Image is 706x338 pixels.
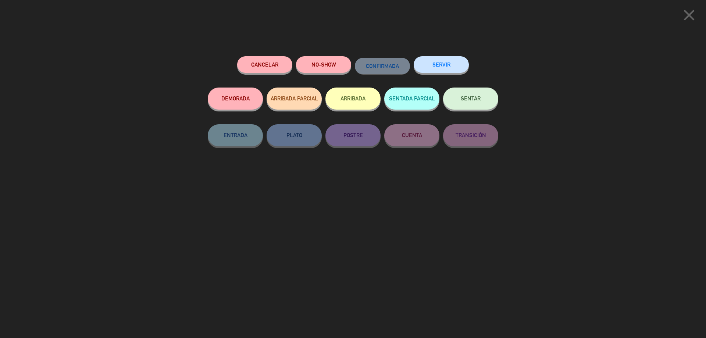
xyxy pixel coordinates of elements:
button: ARRIBADA [325,88,381,110]
button: ARRIBADA PARCIAL [267,88,322,110]
button: PLATO [267,124,322,146]
span: CONFIRMADA [366,63,399,69]
span: SENTAR [461,95,481,102]
button: close [678,6,700,27]
button: ENTRADA [208,124,263,146]
span: ARRIBADA PARCIAL [271,95,318,102]
button: TRANSICIÓN [443,124,498,146]
button: SENTAR [443,88,498,110]
button: NO-SHOW [296,56,351,73]
button: DEMORADA [208,88,263,110]
button: POSTRE [325,124,381,146]
button: CONFIRMADA [355,58,410,74]
button: CUENTA [384,124,439,146]
i: close [680,6,698,24]
button: SENTADA PARCIAL [384,88,439,110]
button: Cancelar [237,56,292,73]
button: SERVIR [414,56,469,73]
